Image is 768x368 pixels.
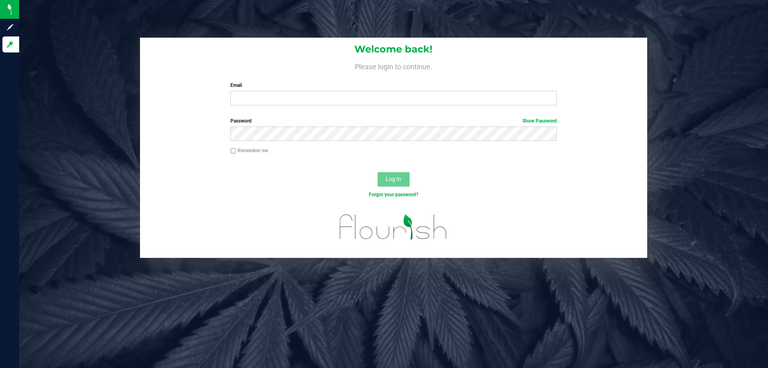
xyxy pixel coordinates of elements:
[230,148,236,154] input: Remember me
[230,147,268,154] label: Remember me
[6,23,14,31] inline-svg: Sign up
[140,61,647,70] h4: Please login to continue.
[330,207,457,247] img: flourish_logo.svg
[522,118,557,124] a: Show Password
[369,192,418,197] a: Forgot your password?
[230,118,252,124] span: Password
[140,44,647,54] h1: Welcome back!
[378,172,410,187] button: Log In
[386,176,401,182] span: Log In
[230,82,556,89] label: Email
[6,40,14,48] inline-svg: Log in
